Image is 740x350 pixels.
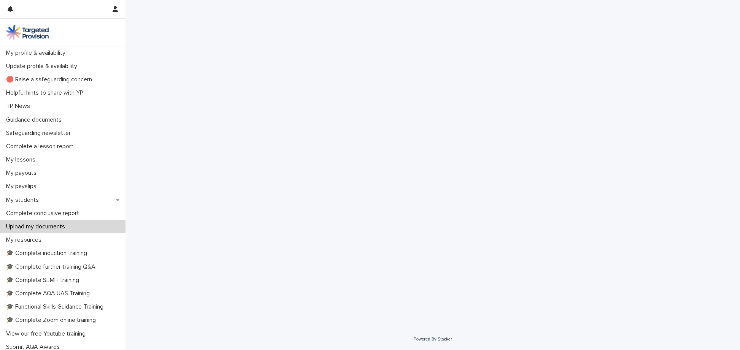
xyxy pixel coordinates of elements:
p: Upload my documents [3,223,71,230]
p: Guidance documents [3,116,68,124]
p: My resources [3,236,48,244]
p: TP News [3,103,36,110]
p: 🎓 Complete induction training [3,250,93,257]
p: 🎓 Complete Zoom online training [3,317,102,324]
p: My payslips [3,183,43,190]
p: Update profile & availability [3,63,83,70]
p: 🎓 Complete SEMH training [3,277,85,284]
p: View our free Youtube training [3,330,92,337]
p: Safeguarding newsletter [3,130,77,137]
p: 🎓 Functional Skills Guidance Training [3,303,110,310]
img: M5nRWzHhSzIhMunXDL62 [6,25,49,40]
p: My lessons [3,156,41,163]
p: Helpful hints to share with YP [3,89,89,97]
p: Complete conclusive report [3,210,85,217]
p: 🔴 Raise a safeguarding concern [3,76,98,83]
p: 🎓 Complete AQA UAS Training [3,290,96,297]
a: Powered By Stacker [413,337,452,341]
p: 🎓 Complete further training Q&A [3,263,102,271]
p: My profile & availability [3,49,71,57]
p: My students [3,196,45,204]
p: Complete a lesson report [3,143,79,150]
p: My payouts [3,169,43,177]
